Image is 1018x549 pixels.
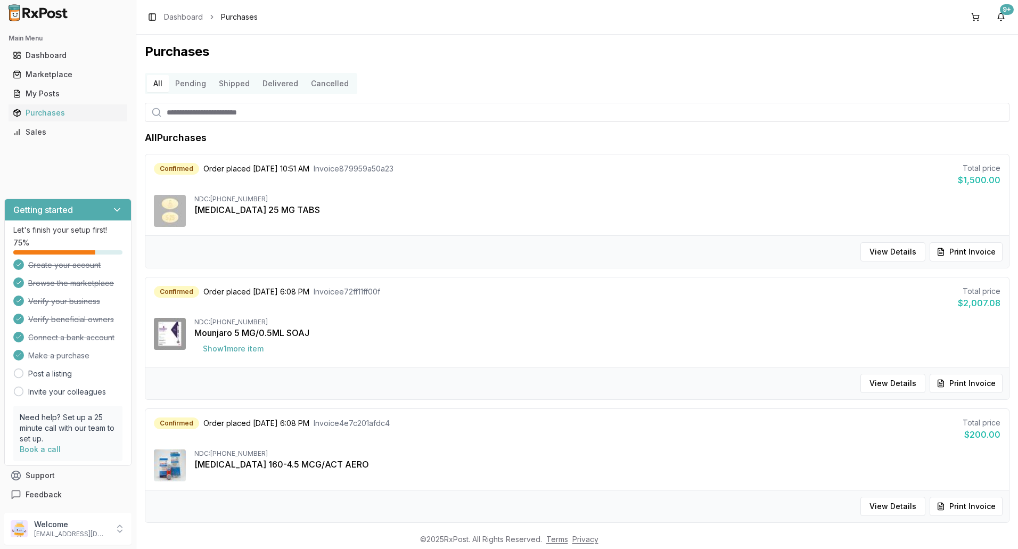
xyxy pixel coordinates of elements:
[154,195,186,227] img: Jardiance 25 MG TABS
[314,418,390,429] span: Invoice 4e7c201afdc4
[9,122,127,142] a: Sales
[13,108,123,118] div: Purchases
[13,88,123,99] div: My Posts
[930,242,1003,261] button: Print Invoice
[194,318,1000,326] div: NDC: [PHONE_NUMBER]
[154,286,199,298] div: Confirmed
[28,332,114,343] span: Connect a bank account
[194,449,1000,458] div: NDC: [PHONE_NUMBER]
[34,519,108,530] p: Welcome
[194,458,1000,471] div: [MEDICAL_DATA] 160-4.5 MCG/ACT AERO
[194,203,1000,216] div: [MEDICAL_DATA] 25 MG TABS
[203,286,309,297] span: Order placed [DATE] 6:08 PM
[4,124,132,141] button: Sales
[154,417,199,429] div: Confirmed
[194,195,1000,203] div: NDC: [PHONE_NUMBER]
[164,12,258,22] nav: breadcrumb
[28,296,100,307] span: Verify your business
[963,417,1000,428] div: Total price
[9,34,127,43] h2: Main Menu
[26,489,62,500] span: Feedback
[28,278,114,289] span: Browse the marketplace
[203,418,309,429] span: Order placed [DATE] 6:08 PM
[13,225,122,235] p: Let's finish your setup first!
[203,163,309,174] span: Order placed [DATE] 10:51 AM
[20,445,61,454] a: Book a call
[28,350,89,361] span: Make a purchase
[212,75,256,92] button: Shipped
[154,163,199,175] div: Confirmed
[958,163,1000,174] div: Total price
[13,127,123,137] div: Sales
[4,47,132,64] button: Dashboard
[28,387,106,397] a: Invite your colleagues
[13,50,123,61] div: Dashboard
[169,75,212,92] button: Pending
[1000,4,1014,15] div: 9+
[256,75,305,92] button: Delivered
[34,530,108,538] p: [EMAIL_ADDRESS][DOMAIN_NAME]
[4,4,72,21] img: RxPost Logo
[930,374,1003,393] button: Print Invoice
[13,237,29,248] span: 75 %
[221,12,258,22] span: Purchases
[314,286,380,297] span: Invoice e72ff11ff00f
[28,314,114,325] span: Verify beneficial owners
[860,374,925,393] button: View Details
[11,520,28,537] img: User avatar
[28,368,72,379] a: Post a listing
[145,130,207,145] h1: All Purchases
[13,203,73,216] h3: Getting started
[147,75,169,92] button: All
[314,163,393,174] span: Invoice 879959a50a23
[982,513,1007,538] iframe: Intercom live chat
[546,535,568,544] a: Terms
[4,66,132,83] button: Marketplace
[9,103,127,122] a: Purchases
[13,69,123,80] div: Marketplace
[9,65,127,84] a: Marketplace
[28,260,101,271] span: Create your account
[194,339,272,358] button: Show1more item
[9,84,127,103] a: My Posts
[4,85,132,102] button: My Posts
[860,242,925,261] button: View Details
[4,485,132,504] button: Feedback
[305,75,355,92] button: Cancelled
[194,326,1000,339] div: Mounjaro 5 MG/0.5ML SOAJ
[572,535,598,544] a: Privacy
[4,104,132,121] button: Purchases
[20,412,116,444] p: Need help? Set up a 25 minute call with our team to set up.
[154,318,186,350] img: Mounjaro 5 MG/0.5ML SOAJ
[145,43,1009,60] h1: Purchases
[164,12,203,22] a: Dashboard
[154,449,186,481] img: Symbicort 160-4.5 MCG/ACT AERO
[958,286,1000,297] div: Total price
[963,428,1000,441] div: $200.00
[992,9,1009,26] button: 9+
[4,466,132,485] button: Support
[958,297,1000,309] div: $2,007.08
[958,174,1000,186] div: $1,500.00
[930,497,1003,516] button: Print Invoice
[860,497,925,516] button: View Details
[9,46,127,65] a: Dashboard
